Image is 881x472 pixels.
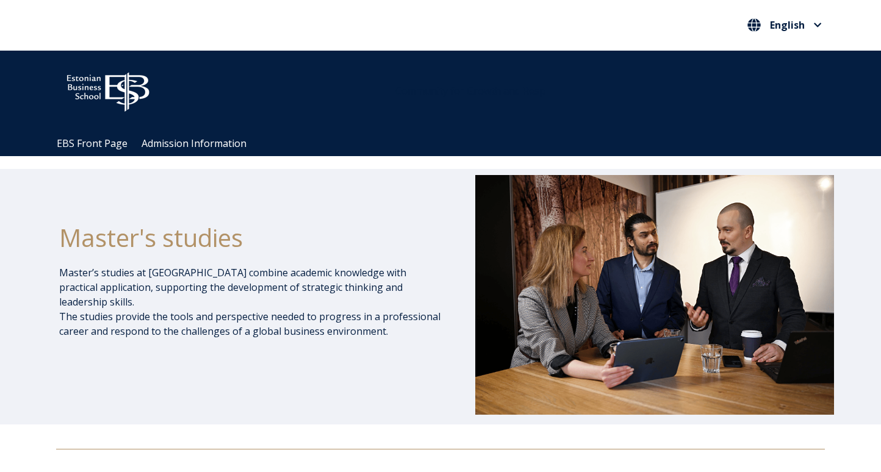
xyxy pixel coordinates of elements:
[744,15,825,35] nav: Select your language
[57,137,128,150] a: EBS Front Page
[395,84,545,98] span: Community for Growth and Resp
[59,223,442,253] h1: Master's studies
[59,265,442,338] p: Master’s studies at [GEOGRAPHIC_DATA] combine academic knowledge with practical application, supp...
[56,63,160,115] img: ebs_logo2016_white
[744,15,825,35] button: English
[142,137,246,150] a: Admission Information
[475,175,834,414] img: DSC_1073
[770,20,805,30] span: English
[50,131,843,156] div: Navigation Menu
